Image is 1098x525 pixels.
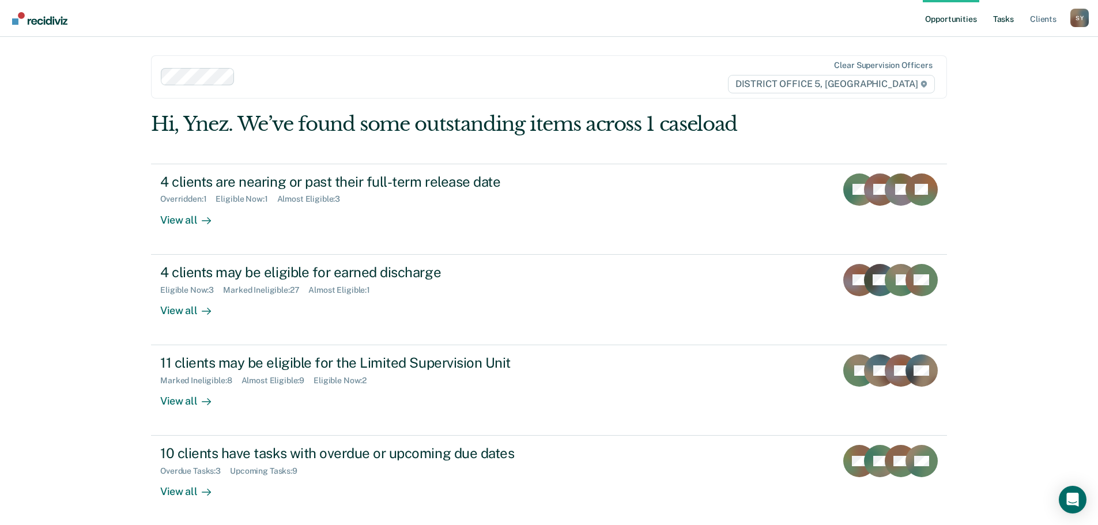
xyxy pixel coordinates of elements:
[277,194,350,204] div: Almost Eligible : 3
[160,194,216,204] div: Overridden : 1
[151,164,947,255] a: 4 clients are nearing or past their full-term release dateOverridden:1Eligible Now:1Almost Eligib...
[160,294,225,317] div: View all
[12,12,67,25] img: Recidiviz
[151,112,788,136] div: Hi, Ynez. We’ve found some outstanding items across 1 caseload
[160,173,565,190] div: 4 clients are nearing or past their full-term release date
[151,345,947,436] a: 11 clients may be eligible for the Limited Supervision UnitMarked Ineligible:8Almost Eligible:9El...
[160,285,223,295] div: Eligible Now : 3
[1070,9,1089,27] button: Profile dropdown button
[160,386,225,408] div: View all
[160,354,565,371] div: 11 clients may be eligible for the Limited Supervision Unit
[314,376,376,386] div: Eligible Now : 2
[151,255,947,345] a: 4 clients may be eligible for earned dischargeEligible Now:3Marked Ineligible:27Almost Eligible:1...
[160,204,225,226] div: View all
[242,376,314,386] div: Almost Eligible : 9
[216,194,277,204] div: Eligible Now : 1
[160,376,241,386] div: Marked Ineligible : 8
[160,264,565,281] div: 4 clients may be eligible for earned discharge
[160,466,230,476] div: Overdue Tasks : 3
[1059,486,1086,513] div: Open Intercom Messenger
[160,445,565,462] div: 10 clients have tasks with overdue or upcoming due dates
[728,75,935,93] span: DISTRICT OFFICE 5, [GEOGRAPHIC_DATA]
[160,476,225,498] div: View all
[230,466,307,476] div: Upcoming Tasks : 9
[834,61,932,70] div: Clear supervision officers
[223,285,308,295] div: Marked Ineligible : 27
[308,285,379,295] div: Almost Eligible : 1
[1070,9,1089,27] div: S Y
